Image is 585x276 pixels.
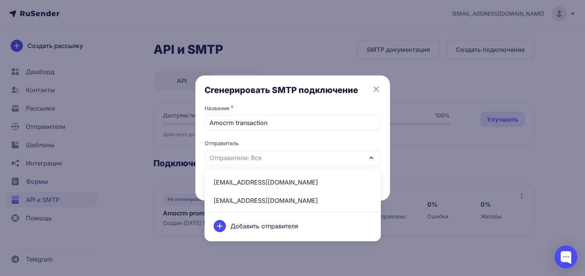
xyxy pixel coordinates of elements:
input: Укажите название SMTP подключения [205,115,381,130]
label: Название [205,104,229,112]
span: Отправитель [205,140,381,147]
div: Добавить отправителя [209,215,376,237]
span: Отправители: Все [209,153,262,162]
span: [EMAIL_ADDRESS][DOMAIN_NAME] [209,173,376,191]
span: [EMAIL_ADDRESS][DOMAIN_NAME] [209,191,376,210]
h3: Сгенерировать SMTP подключение [205,85,381,95]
